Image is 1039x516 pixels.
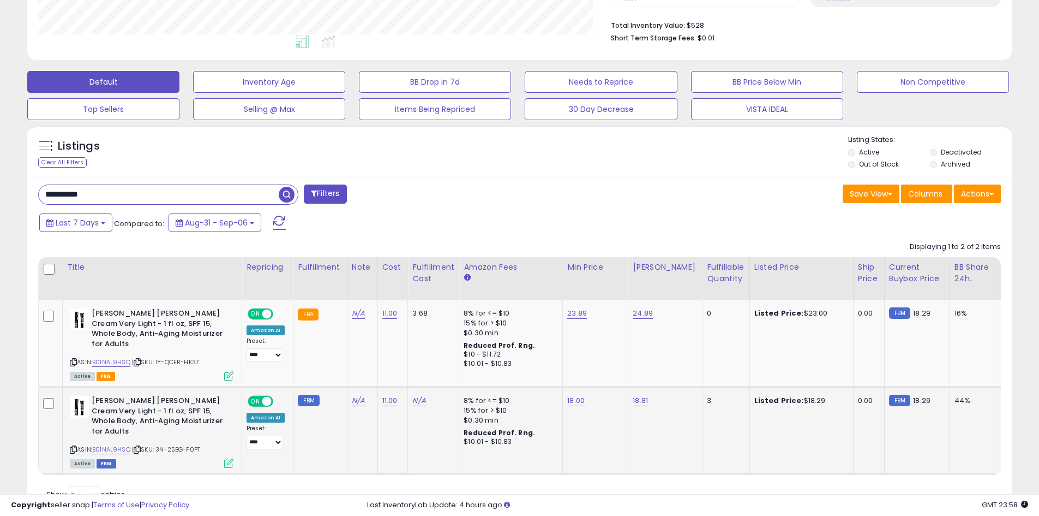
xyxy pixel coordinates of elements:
[141,500,189,510] a: Privacy Policy
[382,395,398,406] a: 11.00
[889,395,910,406] small: FBM
[464,309,554,318] div: 8% for <= $10
[889,262,945,284] div: Current Buybox Price
[567,308,587,319] a: 23.89
[633,262,698,273] div: [PERSON_NAME]
[954,309,990,318] div: 16%
[382,262,404,273] div: Cost
[382,308,398,319] a: 11.00
[901,185,952,203] button: Columns
[843,185,899,203] button: Save View
[611,18,993,31] li: $528
[249,310,262,319] span: ON
[611,33,696,43] b: Short Term Storage Fees:
[92,358,130,367] a: B01NAL9HSQ
[132,358,199,366] span: | SKU: IY-QCER-HK37
[298,309,318,321] small: FBA
[754,395,804,406] b: Listed Price:
[464,359,554,369] div: $10.01 - $10.83
[27,98,179,120] button: Top Sellers
[39,213,112,232] button: Last 7 Days
[97,459,116,468] span: FBM
[359,98,511,120] button: Items Being Repriced
[908,188,942,199] span: Columns
[707,396,741,406] div: 3
[70,309,233,379] div: ASIN:
[11,500,51,510] strong: Copyright
[93,500,140,510] a: Terms of Use
[272,397,289,406] span: OFF
[247,337,285,362] div: Preset:
[464,350,554,359] div: $10 - $11.72
[464,406,554,416] div: 15% for > $10
[567,262,623,273] div: Min Price
[367,500,1028,511] div: Last InventoryLab Update: 4 hours ago.
[70,309,89,330] img: 41Xd7bBTTPL._SL40_.jpg
[464,328,554,338] div: $0.30 min
[464,341,535,350] b: Reduced Prof. Rng.
[193,98,345,120] button: Selling @ Max
[754,396,845,406] div: $18.29
[464,396,554,406] div: 8% for <= $10
[464,416,554,425] div: $0.30 min
[910,242,1001,252] div: Displaying 1 to 2 of 2 items
[298,262,342,273] div: Fulfillment
[38,157,87,168] div: Clear All Filters
[464,273,470,283] small: Amazon Fees.
[412,262,454,284] div: Fulfillment Cost
[58,139,100,154] h5: Listings
[954,262,994,284] div: BB Share 24h.
[247,262,289,273] div: Repricing
[247,425,285,449] div: Preset:
[70,372,95,381] span: All listings currently available for purchase on Amazon
[185,217,248,228] span: Aug-31 - Sep-06
[92,309,224,352] b: [PERSON_NAME] [PERSON_NAME] Cream Very Light - 1 fl oz, SPF 15, Whole Body, Anti-Aging Moisturize...
[707,262,744,284] div: Fulfillable Quantity
[754,309,845,318] div: $23.00
[247,325,285,335] div: Amazon AI
[982,500,1028,510] span: 2025-09-14 23:58 GMT
[633,395,648,406] a: 18.81
[70,459,95,468] span: All listings currently available for purchase on Amazon
[412,309,451,318] div: 3.68
[70,396,89,418] img: 41Xd7bBTTPL._SL40_.jpg
[27,71,179,93] button: Default
[754,308,804,318] b: Listed Price:
[857,71,1009,93] button: Non Competitive
[698,33,714,43] span: $0.01
[464,262,558,273] div: Amazon Fees
[92,396,224,439] b: [PERSON_NAME] [PERSON_NAME] Cream Very Light - 1 fl oz, SPF 15, Whole Body, Anti-Aging Moisturize...
[114,218,164,229] span: Compared to:
[193,71,345,93] button: Inventory Age
[304,185,346,204] button: Filters
[92,445,130,454] a: B01NAL9HSQ
[941,147,982,157] label: Deactivated
[247,413,285,423] div: Amazon AI
[70,396,233,467] div: ASIN:
[567,395,585,406] a: 18.00
[754,262,849,273] div: Listed Price
[272,310,289,319] span: OFF
[464,318,554,328] div: 15% for > $10
[352,308,365,319] a: N/A
[97,372,115,381] span: FBA
[889,307,910,319] small: FBM
[859,159,899,169] label: Out of Stock
[132,445,200,454] span: | SKU: 3N-2SBG-F0PT
[691,71,843,93] button: BB Price Below Min
[858,309,876,318] div: 0.00
[46,489,125,500] span: Show: entries
[913,395,930,406] span: 18.29
[169,213,261,232] button: Aug-31 - Sep-06
[858,396,876,406] div: 0.00
[56,217,99,228] span: Last 7 Days
[11,500,189,511] div: seller snap | |
[352,262,373,273] div: Note
[352,395,365,406] a: N/A
[611,21,685,30] b: Total Inventory Value:
[848,135,1012,145] p: Listing States:
[859,147,879,157] label: Active
[525,98,677,120] button: 30 Day Decrease
[858,262,880,284] div: Ship Price
[412,395,425,406] a: N/A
